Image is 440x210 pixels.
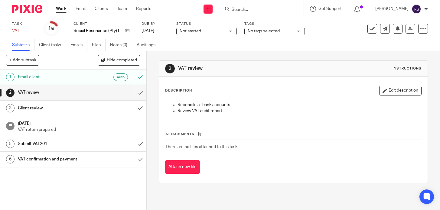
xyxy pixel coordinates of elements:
[18,139,91,148] h1: Submit VAT201
[6,73,15,81] div: 1
[248,29,280,33] span: No tags selected
[412,4,421,14] img: svg%3E
[178,108,421,114] p: Review VAT audit report
[70,39,87,51] a: Emails
[142,29,154,33] span: [DATE]
[18,127,140,133] p: VAT return prepared
[178,102,421,108] p: Reconcile all bank accounts
[12,28,36,34] div: VAT
[136,6,151,12] a: Reports
[244,21,305,26] label: Tags
[56,6,67,12] a: Work
[39,39,66,51] a: Client tasks
[76,6,86,12] a: Email
[176,21,237,26] label: Status
[318,7,342,11] span: Get Support
[18,73,91,82] h1: Email client
[393,66,422,71] div: Instructions
[165,132,194,136] span: Attachments
[178,65,306,72] h1: VAT review
[48,25,54,32] div: 1
[73,21,134,26] label: Client
[117,6,127,12] a: Team
[73,28,122,34] p: Social Resonance (Pty) Ltd
[137,39,160,51] a: Audit logs
[165,64,175,73] div: 2
[18,88,91,97] h1: VAT review
[18,104,91,113] h1: Client review
[165,145,238,149] span: There are no files attached to this task.
[6,104,15,112] div: 3
[18,119,140,127] h1: [DATE]
[142,21,169,26] label: Due by
[113,73,128,81] div: Auto
[6,155,15,163] div: 6
[231,7,285,13] input: Search
[107,58,137,63] span: Hide completed
[95,6,108,12] a: Clients
[12,21,36,26] label: Task
[18,155,91,164] h1: VAT confirmation and payment
[110,39,132,51] a: Notes (0)
[379,86,422,95] button: Edit description
[51,27,54,31] small: /6
[12,5,42,13] img: Pixie
[6,140,15,148] div: 5
[375,6,409,12] p: [PERSON_NAME]
[6,55,39,65] button: + Add subtask
[165,88,192,93] p: Description
[6,89,15,97] div: 2
[12,39,34,51] a: Subtasks
[98,55,140,65] button: Hide completed
[165,160,200,174] button: Attach new file
[92,39,106,51] a: Files
[180,29,201,33] span: Not started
